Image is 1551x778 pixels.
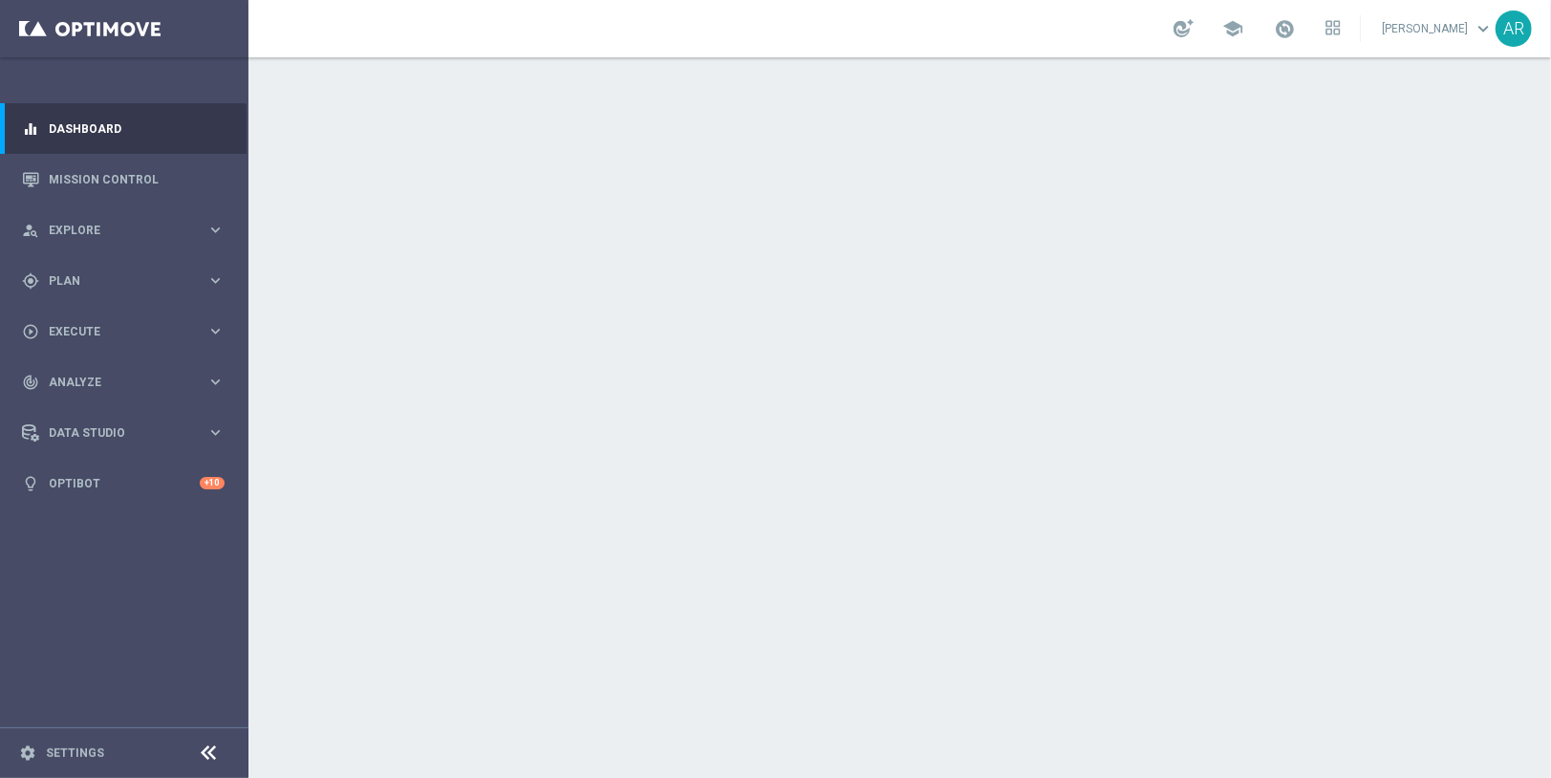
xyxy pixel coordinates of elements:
i: keyboard_arrow_right [206,271,225,290]
div: Plan [22,272,206,290]
i: track_changes [22,374,39,391]
div: AR [1496,11,1532,47]
div: Explore [22,222,206,239]
i: equalizer [22,120,39,138]
span: Execute [49,326,206,337]
i: person_search [22,222,39,239]
span: Analyze [49,377,206,388]
button: Mission Control [21,172,226,187]
i: play_circle_outline [22,323,39,340]
i: gps_fixed [22,272,39,290]
div: Optibot [22,458,225,508]
a: Mission Control [49,154,225,205]
a: Settings [46,747,104,759]
button: equalizer Dashboard [21,121,226,137]
a: [PERSON_NAME]keyboard_arrow_down [1380,14,1496,43]
i: keyboard_arrow_right [206,221,225,239]
div: Analyze [22,374,206,391]
div: +10 [200,477,225,489]
button: person_search Explore keyboard_arrow_right [21,223,226,238]
button: lightbulb Optibot +10 [21,476,226,491]
div: Mission Control [22,154,225,205]
span: Plan [49,275,206,287]
div: Data Studio [22,424,206,442]
i: keyboard_arrow_right [206,373,225,391]
button: gps_fixed Plan keyboard_arrow_right [21,273,226,289]
div: Dashboard [22,103,225,154]
i: keyboard_arrow_right [206,423,225,442]
button: track_changes Analyze keyboard_arrow_right [21,375,226,390]
span: Explore [49,225,206,236]
i: lightbulb [22,475,39,492]
span: Data Studio [49,427,206,439]
span: school [1222,18,1243,39]
i: settings [19,745,36,762]
a: Dashboard [49,103,225,154]
span: keyboard_arrow_down [1473,18,1494,39]
div: Execute [22,323,206,340]
button: play_circle_outline Execute keyboard_arrow_right [21,324,226,339]
i: keyboard_arrow_right [206,322,225,340]
button: Data Studio keyboard_arrow_right [21,425,226,441]
a: Optibot [49,458,200,508]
